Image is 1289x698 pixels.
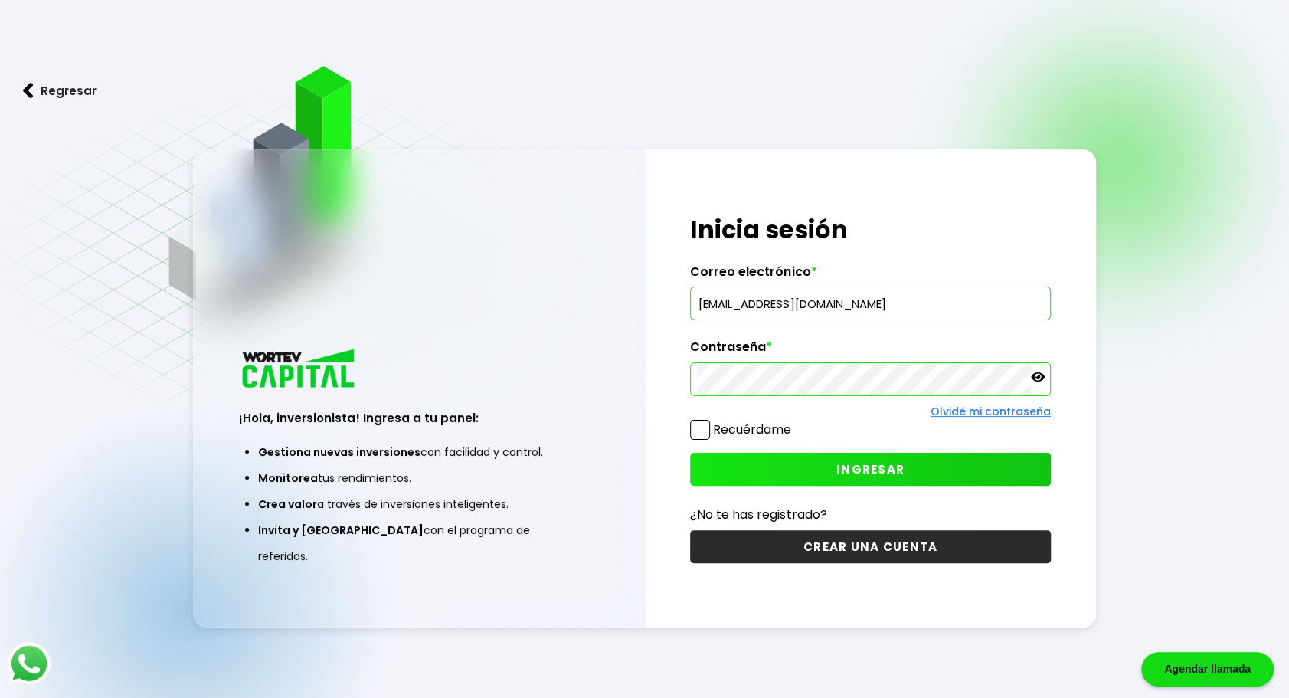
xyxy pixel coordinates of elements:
button: CREAR UNA CUENTA [690,530,1050,563]
li: con el programa de referidos. [258,517,580,569]
span: Monitorea [258,470,318,486]
span: Invita y [GEOGRAPHIC_DATA] [258,523,424,538]
li: tus rendimientos. [258,465,580,491]
label: Contraseña [690,339,1050,362]
span: INGRESAR [836,461,905,477]
a: ¿No te has registrado?CREAR UNA CUENTA [690,505,1050,563]
span: Gestiona nuevas inversiones [258,444,420,460]
img: logo_wortev_capital [239,347,360,392]
h3: ¡Hola, inversionista! Ingresa a tu panel: [239,409,599,427]
li: a través de inversiones inteligentes. [258,491,580,517]
p: ¿No te has registrado? [690,505,1050,524]
img: logos_whatsapp-icon.242b2217.svg [8,642,51,685]
h1: Inicia sesión [690,211,1050,248]
button: INGRESAR [690,453,1050,486]
div: Agendar llamada [1141,652,1274,687]
input: hola@wortev.capital [697,287,1043,320]
span: Crea valor [258,496,317,512]
label: Recuérdame [713,421,791,438]
img: flecha izquierda [23,83,34,99]
li: con facilidad y control. [258,439,580,465]
a: Olvidé mi contraseña [931,404,1051,419]
label: Correo electrónico [690,264,1050,287]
